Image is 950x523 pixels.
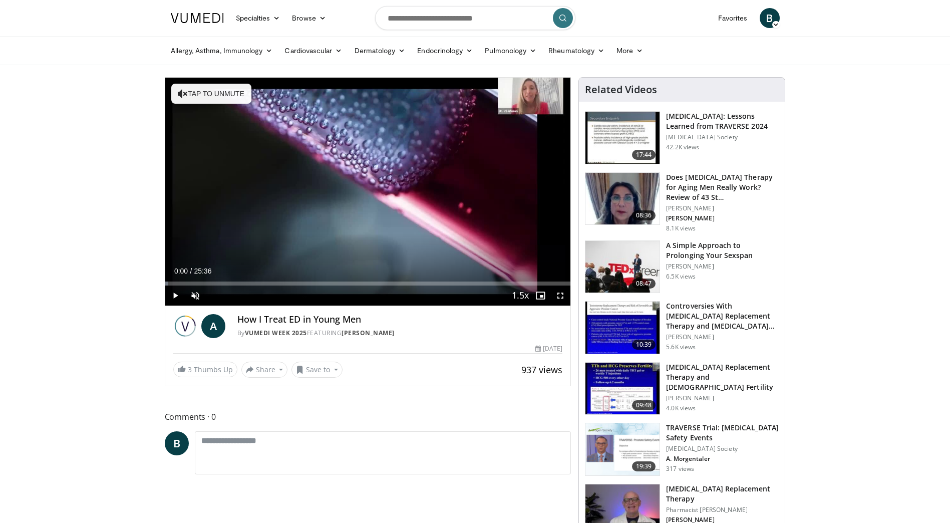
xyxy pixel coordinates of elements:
p: [PERSON_NAME] [666,333,779,341]
a: More [610,41,649,61]
a: Cardiovascular [278,41,348,61]
img: Vumedi Week 2025 [173,314,197,338]
h3: [MEDICAL_DATA]: Lessons Learned from TRAVERSE 2024 [666,111,779,131]
a: B [760,8,780,28]
button: Fullscreen [550,286,570,306]
span: 937 views [521,364,562,376]
p: [MEDICAL_DATA] Society [666,445,779,453]
span: 17:44 [632,150,656,160]
input: Search topics, interventions [375,6,575,30]
h4: Related Videos [585,84,657,96]
h3: [MEDICAL_DATA] Replacement Therapy [666,484,779,504]
h4: How I Treat ED in Young Men [237,314,563,325]
p: [PERSON_NAME] [666,204,779,212]
a: A [201,314,225,338]
a: [PERSON_NAME] [342,329,395,337]
div: By FEATURING [237,329,563,338]
button: Playback Rate [510,286,530,306]
p: 4.0K views [666,404,696,412]
a: Browse [286,8,332,28]
p: 317 views [666,465,694,473]
img: 58e29ddd-d015-4cd9-bf96-f28e303b730c.150x105_q85_crop-smart_upscale.jpg [585,363,660,415]
button: Unmute [185,286,205,306]
span: / [190,267,192,275]
a: Favorites [712,8,754,28]
span: Comments 0 [165,410,571,423]
p: 42.2K views [666,143,699,151]
span: 25:36 [194,267,211,275]
img: VuMedi Logo [171,13,224,23]
a: Endocrinology [411,41,479,61]
h3: A Simple Approach to Prolonging Your Sexspan [666,240,779,260]
img: 9812f22f-d817-4923-ae6c-a42f6b8f1c21.png.150x105_q85_crop-smart_upscale.png [585,423,660,475]
p: [PERSON_NAME] [666,263,779,271]
button: Share [241,362,288,378]
img: 4d4bce34-7cbb-4531-8d0c-5308a71d9d6c.150x105_q85_crop-smart_upscale.jpg [585,173,660,225]
img: 1317c62a-2f0d-4360-bee0-b1bff80fed3c.150x105_q85_crop-smart_upscale.jpg [585,112,660,164]
button: Tap to unmute [171,84,251,104]
span: 10:39 [632,340,656,350]
p: A. Morgentaler [666,455,779,463]
a: Vumedi Week 2025 [245,329,307,337]
span: 08:36 [632,210,656,220]
p: [PERSON_NAME] [666,394,779,402]
button: Enable picture-in-picture mode [530,286,550,306]
a: Pulmonology [479,41,542,61]
a: Specialties [230,8,286,28]
a: 10:39 Controversies With [MEDICAL_DATA] Replacement Therapy and [MEDICAL_DATA] Can… [PERSON_NAME]... [585,301,779,354]
h3: [MEDICAL_DATA] Replacement Therapy and [DEMOGRAPHIC_DATA] Fertility [666,362,779,392]
span: 19:39 [632,461,656,471]
a: Rheumatology [542,41,610,61]
a: 09:48 [MEDICAL_DATA] Replacement Therapy and [DEMOGRAPHIC_DATA] Fertility [PERSON_NAME] 4.0K views [585,362,779,415]
a: 19:39 TRAVERSE Trial: [MEDICAL_DATA] Safety Events [MEDICAL_DATA] Society A. Morgentaler 317 views [585,423,779,476]
span: 09:48 [632,400,656,410]
a: 08:36 Does [MEDICAL_DATA] Therapy for Aging Men Really Work? Review of 43 St… [PERSON_NAME] [PERS... [585,172,779,232]
a: Dermatology [349,41,412,61]
h3: Does [MEDICAL_DATA] Therapy for Aging Men Really Work? Review of 43 St… [666,172,779,202]
div: Progress Bar [165,282,571,286]
span: 08:47 [632,279,656,289]
p: [MEDICAL_DATA] Society [666,133,779,141]
a: 08:47 A Simple Approach to Prolonging Your Sexspan [PERSON_NAME] 6.5K views [585,240,779,294]
a: 17:44 [MEDICAL_DATA]: Lessons Learned from TRAVERSE 2024 [MEDICAL_DATA] Society 42.2K views [585,111,779,164]
p: 6.5K views [666,273,696,281]
button: Save to [291,362,343,378]
p: 8.1K views [666,224,696,232]
p: 5.6K views [666,343,696,351]
p: Pharmacist [PERSON_NAME] [666,506,779,514]
a: 3 Thumbs Up [173,362,237,377]
button: Play [165,286,185,306]
span: 0:00 [174,267,188,275]
img: c4bd4661-e278-4c34-863c-57c104f39734.150x105_q85_crop-smart_upscale.jpg [585,241,660,293]
span: 3 [188,365,192,374]
h3: TRAVERSE Trial: [MEDICAL_DATA] Safety Events [666,423,779,443]
a: Allergy, Asthma, Immunology [165,41,279,61]
img: 418933e4-fe1c-4c2e-be56-3ce3ec8efa3b.150x105_q85_crop-smart_upscale.jpg [585,302,660,354]
a: B [165,431,189,455]
p: [PERSON_NAME] [666,214,779,222]
video-js: Video Player [165,78,571,306]
div: [DATE] [535,344,562,353]
h3: Controversies With [MEDICAL_DATA] Replacement Therapy and [MEDICAL_DATA] Can… [666,301,779,331]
